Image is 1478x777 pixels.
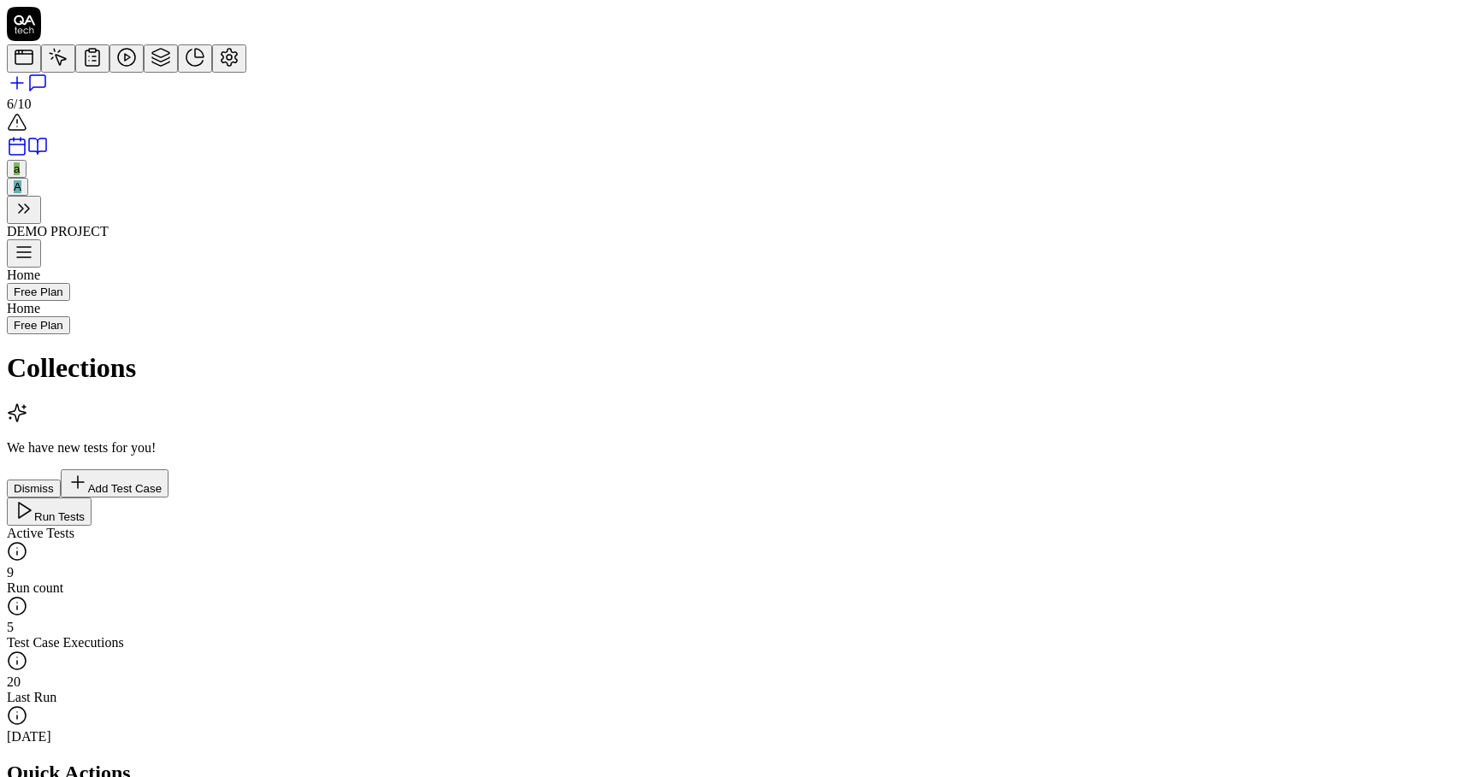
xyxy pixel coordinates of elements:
div: 9 [7,565,1471,580]
div: Free Plan [14,319,63,332]
a: Book a call with us [7,144,27,159]
button: Add Test Case [61,469,168,497]
div: Active Tests [7,526,1471,541]
span: DEMO PROJECT [7,224,109,238]
a: Free Plan [7,317,70,332]
a: Free Plan [7,284,70,298]
button: Run Tests [7,497,92,526]
button: Free Plan [7,316,70,334]
span: a [14,162,20,175]
span: A [14,180,21,193]
a: Documentation [27,144,48,159]
button: a [7,160,27,178]
div: Home [7,301,349,316]
p: We have new tests for you! [7,440,1471,456]
span: 6 / 10 [7,97,31,111]
div: Run count [7,580,1471,596]
div: Home [7,268,349,283]
button: Dismiss [7,480,61,497]
div: Last Run [7,690,1471,705]
a: New conversation [7,73,1471,97]
button: A [7,178,28,196]
span: Add Test Case [88,482,162,495]
div: Free Plan [14,285,63,298]
div: 20 [7,674,1471,690]
time: [DATE] [7,729,51,744]
div: 5 [7,620,1471,635]
div: Test Case Executions [7,635,1471,650]
span: Collections [7,352,136,383]
button: Free Plan [7,283,70,301]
